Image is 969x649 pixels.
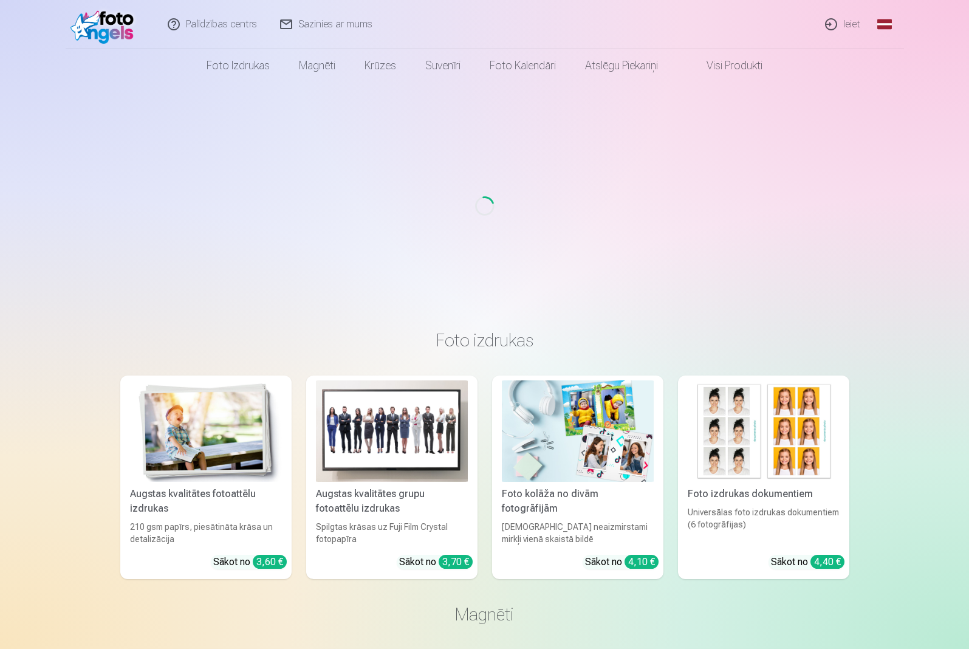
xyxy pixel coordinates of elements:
img: Foto izdrukas dokumentiem [688,380,840,482]
div: Sākot no [585,555,659,569]
a: Magnēti [284,49,350,83]
div: Sākot no [213,555,287,569]
div: Foto kolāža no divām fotogrāfijām [497,487,659,516]
div: [DEMOGRAPHIC_DATA] neaizmirstami mirkļi vienā skaistā bildē [497,521,659,545]
img: Foto kolāža no divām fotogrāfijām [502,380,654,482]
img: Augstas kvalitātes fotoattēlu izdrukas [130,380,282,482]
a: Augstas kvalitātes grupu fotoattēlu izdrukasAugstas kvalitātes grupu fotoattēlu izdrukasSpilgtas ... [306,376,478,579]
div: Sākot no [399,555,473,569]
div: 4,40 € [810,555,844,569]
div: Sākot no [771,555,844,569]
h3: Foto izdrukas [130,329,840,351]
a: Foto izdrukas dokumentiemFoto izdrukas dokumentiemUniversālas foto izdrukas dokumentiem (6 fotogr... [678,376,849,579]
div: Foto izdrukas dokumentiem [683,487,844,501]
a: Visi produkti [673,49,777,83]
div: 3,70 € [439,555,473,569]
div: Spilgtas krāsas uz Fuji Film Crystal fotopapīra [311,521,473,545]
div: 4,10 € [625,555,659,569]
div: Augstas kvalitātes grupu fotoattēlu izdrukas [311,487,473,516]
a: Foto izdrukas [192,49,284,83]
a: Foto kolāža no divām fotogrāfijāmFoto kolāža no divām fotogrāfijām[DEMOGRAPHIC_DATA] neaizmirstam... [492,376,663,579]
a: Suvenīri [411,49,475,83]
div: Universālas foto izdrukas dokumentiem (6 fotogrāfijas) [683,506,844,545]
div: 3,60 € [253,555,287,569]
a: Krūzes [350,49,411,83]
div: 210 gsm papīrs, piesātināta krāsa un detalizācija [125,521,287,545]
h3: Magnēti [130,603,840,625]
img: Augstas kvalitātes grupu fotoattēlu izdrukas [316,380,468,482]
a: Foto kalendāri [475,49,570,83]
img: /fa3 [70,5,140,44]
a: Atslēgu piekariņi [570,49,673,83]
a: Augstas kvalitātes fotoattēlu izdrukasAugstas kvalitātes fotoattēlu izdrukas210 gsm papīrs, piesā... [120,376,292,579]
div: Augstas kvalitātes fotoattēlu izdrukas [125,487,287,516]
